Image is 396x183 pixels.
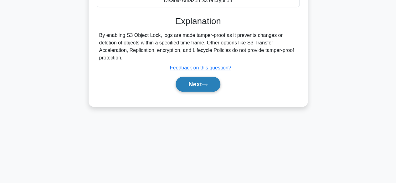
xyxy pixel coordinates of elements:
[176,77,220,92] button: Next
[100,16,296,27] h3: Explanation
[99,32,297,62] div: By enabling S3 Object Lock, logs are made tamper-proof as it prevents changes or deletion of obje...
[170,65,231,70] a: Feedback on this question?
